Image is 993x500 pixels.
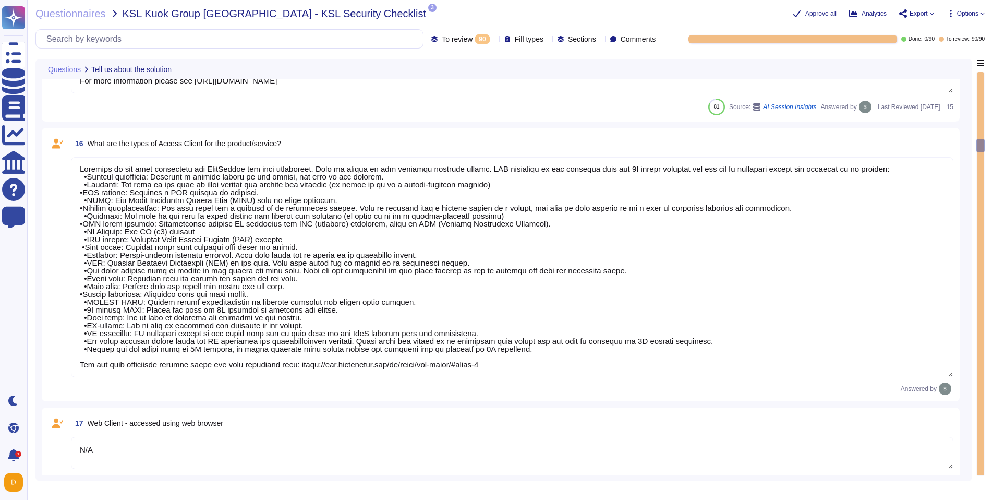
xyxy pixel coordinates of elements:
span: 81 [713,104,719,110]
span: To review: [946,37,970,42]
button: Analytics [849,9,887,18]
span: To review [442,35,473,43]
span: Sections [568,35,596,43]
span: Last Reviewed [DATE] [878,104,940,110]
span: Fill types [515,35,543,43]
span: Analytics [862,10,887,17]
span: Tell us about the solution [91,66,172,73]
span: Export [910,10,928,17]
span: Questionnaires [35,8,106,19]
span: 90 / 90 [972,37,985,42]
span: Options [957,10,978,17]
span: 17 [71,420,83,427]
div: 90 [475,34,490,44]
span: Approve all [805,10,837,17]
span: Answered by [820,104,856,110]
span: Comments [621,35,656,43]
span: Answered by [901,386,937,392]
span: Web Client - accessed using web browser [88,419,223,427]
img: user [859,101,871,113]
span: Source: [729,103,816,111]
button: Approve all [793,9,837,18]
span: Questions [48,66,81,73]
input: Search by keywords [41,30,423,48]
span: Done: [909,37,923,42]
img: user [4,473,23,492]
div: 1 [15,451,21,457]
img: user [939,383,951,395]
textarea: N/A [71,437,953,469]
span: 15 [944,104,953,110]
button: user [2,471,30,494]
span: 3 [428,4,437,12]
textarea: Loremips do sit amet consectetu adi ElitSeddoe tem inci utlaboreet. Dolo ma aliqua en adm veniamq... [71,157,953,377]
span: What are the types of Access Client for the product/service? [88,139,281,148]
span: 0 / 90 [924,37,934,42]
span: AI Session Insights [763,104,816,110]
span: KSL Kuok Group [GEOGRAPHIC_DATA] - KSL Security Checklist [123,8,426,19]
span: 16 [71,140,83,147]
